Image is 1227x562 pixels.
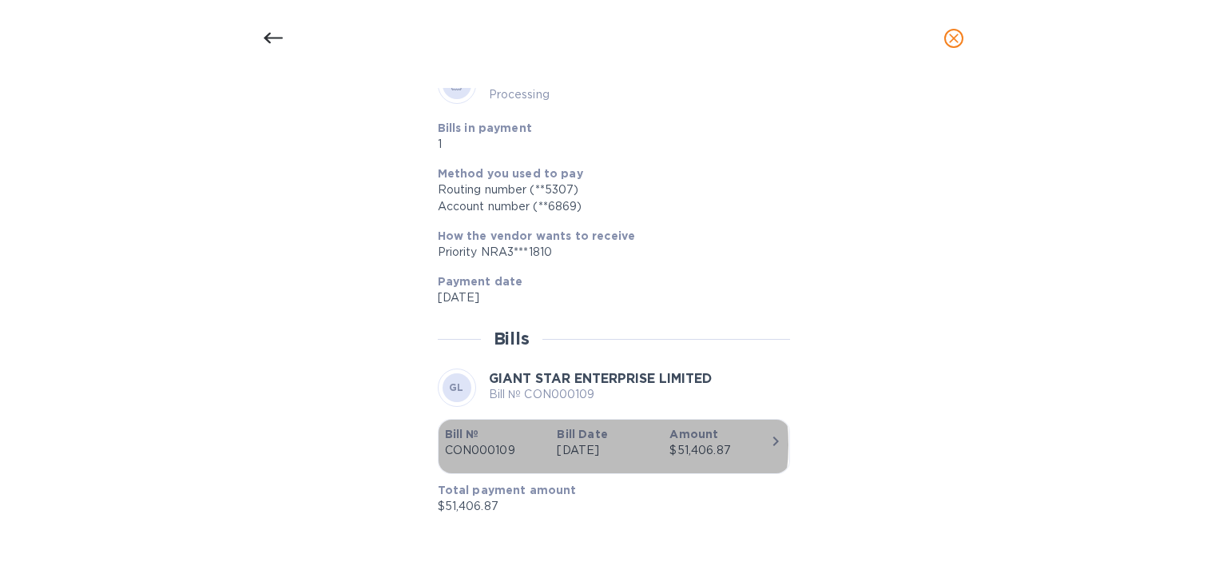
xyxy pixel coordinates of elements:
[445,428,479,440] b: Bill №
[445,442,545,459] p: CON000109
[489,386,712,403] p: Bill № CON000109
[935,19,973,58] button: close
[438,275,523,288] b: Payment date
[438,136,664,153] p: 1
[438,484,577,496] b: Total payment amount
[557,442,657,459] p: [DATE]
[489,371,712,386] b: GIANT STAR ENTERPRISE LIMITED
[438,498,777,515] p: $51,406.87
[449,381,464,393] b: GL
[557,428,607,440] b: Bill Date
[438,229,636,242] b: How the vendor wants to receive
[438,181,777,198] div: Routing number (**5307)
[669,442,769,459] div: $51,406.87
[438,244,777,261] div: Priority NRA3***1810
[438,122,532,134] b: Bills in payment
[489,86,666,103] p: Processing
[438,198,777,215] div: Account number (**6869)
[494,329,530,349] h2: Bills
[438,289,777,306] p: [DATE]
[438,167,583,180] b: Method you used to pay
[438,419,790,474] button: Bill №CON000109Bill Date[DATE]Amount$51,406.87
[669,428,718,440] b: Amount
